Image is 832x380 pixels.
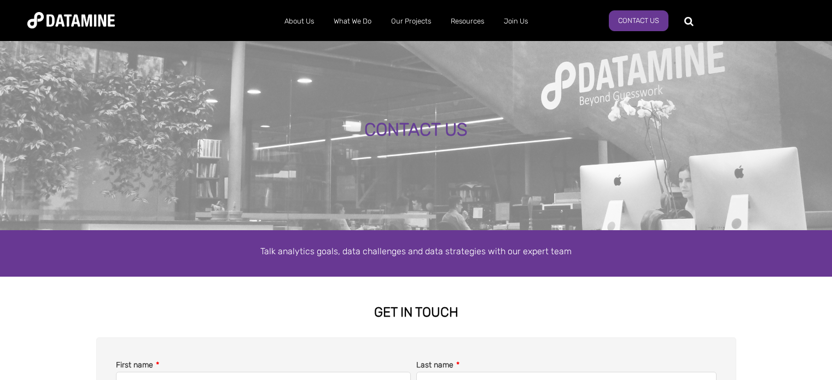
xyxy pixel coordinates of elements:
[324,7,381,36] a: What We Do
[381,7,441,36] a: Our Projects
[275,7,324,36] a: About Us
[441,7,494,36] a: Resources
[494,7,538,36] a: Join Us
[374,305,458,320] strong: GET IN TOUCH
[116,360,153,370] span: First name
[416,360,453,370] span: Last name
[27,12,115,28] img: Datamine
[260,246,572,256] span: Talk analytics goals, data challenges and data strategies with our expert team
[97,120,735,140] div: CONTACT US
[609,10,668,31] a: Contact Us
